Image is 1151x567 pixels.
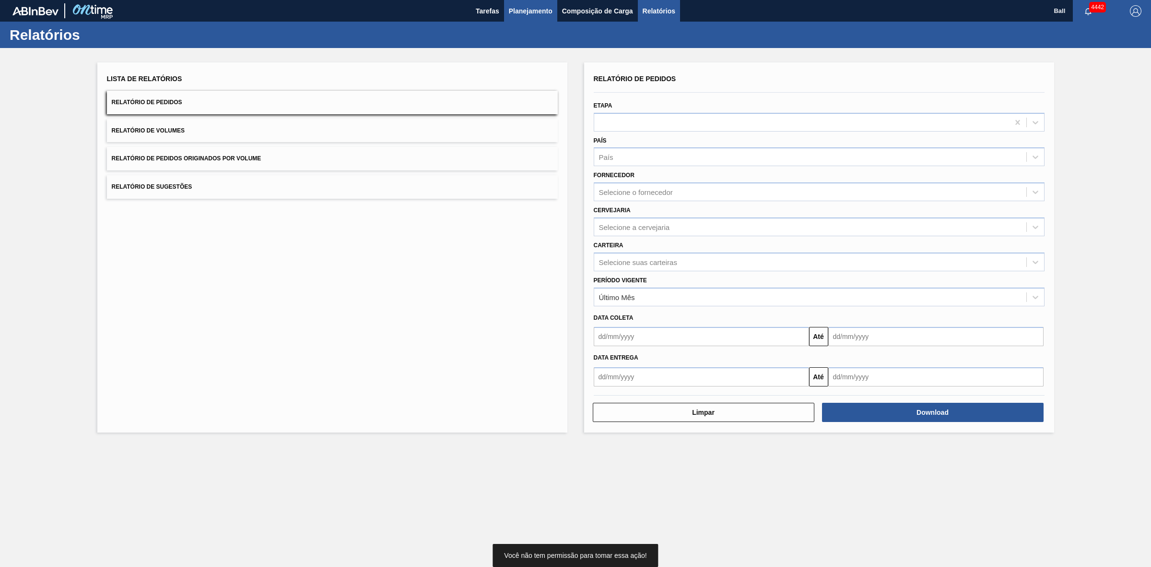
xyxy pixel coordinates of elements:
[809,327,828,346] button: Até
[594,137,607,144] label: País
[107,91,558,114] button: Relatório de Pedidos
[599,153,613,161] div: País
[594,367,809,386] input: dd/mm/yyyy
[107,175,558,199] button: Relatório de Sugestões
[599,188,673,196] div: Selecione o fornecedor
[112,155,261,162] span: Relatório de Pedidos Originados por Volume
[1073,4,1104,18] button: Notificações
[828,367,1044,386] input: dd/mm/yyyy
[594,242,623,249] label: Carteira
[1130,5,1141,17] img: Logout
[112,99,182,106] span: Relatório de Pedidos
[509,5,552,17] span: Planejamento
[112,183,192,190] span: Relatório de Sugestões
[593,403,814,422] button: Limpar
[107,119,558,143] button: Relatório de Volumes
[476,5,499,17] span: Tarefas
[504,552,646,559] span: Você não tem permissão para tomar essa ação!
[107,147,558,170] button: Relatório de Pedidos Originados por Volume
[594,314,634,321] span: Data coleta
[594,172,634,179] label: Fornecedor
[1089,2,1106,12] span: 4442
[599,258,677,266] div: Selecione suas carteiras
[809,367,828,386] button: Até
[822,403,1044,422] button: Download
[562,5,633,17] span: Composição de Carga
[594,102,612,109] label: Etapa
[107,75,182,83] span: Lista de Relatórios
[594,277,647,284] label: Período Vigente
[643,5,675,17] span: Relatórios
[12,7,59,15] img: TNhmsLtSVTkK8tSr43FrP2fwEKptu5GPRR3wAAAABJRU5ErkJggg==
[599,293,635,301] div: Último Mês
[594,75,676,83] span: Relatório de Pedidos
[10,29,180,40] h1: Relatórios
[594,327,809,346] input: dd/mm/yyyy
[599,223,670,231] div: Selecione a cervejaria
[594,207,631,214] label: Cervejaria
[828,327,1044,346] input: dd/mm/yyyy
[112,127,185,134] span: Relatório de Volumes
[594,354,638,361] span: Data entrega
